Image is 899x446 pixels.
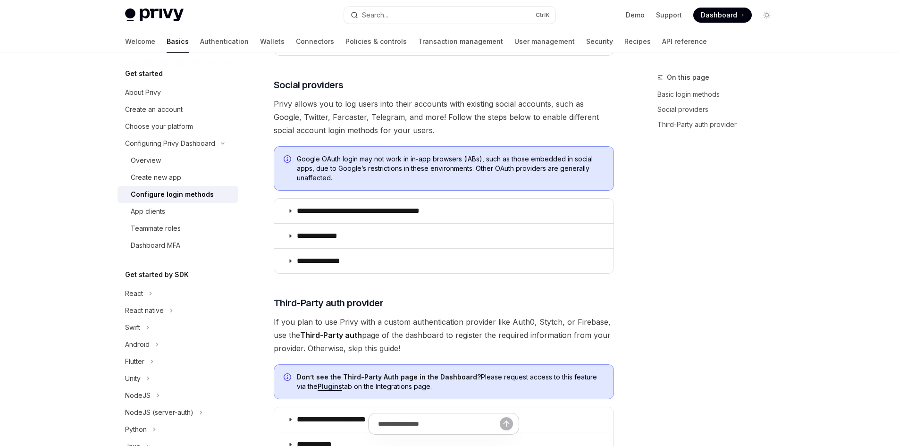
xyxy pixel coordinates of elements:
[274,315,614,355] span: If you plan to use Privy with a custom authentication provider like Auth0, Stytch, or Firebase, u...
[131,240,180,251] div: Dashboard MFA
[378,413,500,434] input: Ask a question...
[118,84,238,101] a: About Privy
[125,68,163,79] h5: Get started
[125,424,147,435] div: Python
[118,319,238,336] button: Swift
[125,87,161,98] div: About Privy
[667,72,709,83] span: On this page
[125,305,164,316] div: React native
[125,30,155,53] a: Welcome
[125,390,151,401] div: NodeJS
[344,7,555,24] button: Search...CtrlK
[125,407,193,418] div: NodeJS (server-auth)
[118,203,238,220] a: App clients
[200,30,249,53] a: Authentication
[284,373,293,383] svg: Info
[297,372,604,391] span: Please request access to this feature via the tab on the Integrations page.
[586,30,613,53] a: Security
[118,387,238,404] button: NodeJS
[118,285,238,302] button: React
[118,370,238,387] button: Unity
[125,121,193,132] div: Choose your platform
[118,152,238,169] a: Overview
[118,421,238,438] button: Python
[118,353,238,370] button: Flutter
[418,30,503,53] a: Transaction management
[626,10,645,20] a: Demo
[118,169,238,186] a: Create new app
[125,288,143,299] div: React
[514,30,575,53] a: User management
[118,336,238,353] button: Android
[300,330,362,340] strong: Third-Party auth
[274,97,614,137] span: Privy allows you to log users into their accounts with existing social accounts, such as Google, ...
[536,11,550,19] span: Ctrl K
[118,237,238,254] a: Dashboard MFA
[118,404,238,421] button: NodeJS (server-auth)
[118,186,238,203] a: Configure login methods
[701,10,737,20] span: Dashboard
[656,10,682,20] a: Support
[125,269,189,280] h5: Get started by SDK
[125,339,150,350] div: Android
[759,8,774,23] button: Toggle dark mode
[131,155,161,166] div: Overview
[296,30,334,53] a: Connectors
[131,223,181,234] div: Teammate roles
[318,382,342,391] a: Plugins
[118,101,238,118] a: Create an account
[125,322,140,333] div: Swift
[693,8,752,23] a: Dashboard
[125,8,184,22] img: light logo
[125,104,183,115] div: Create an account
[284,155,293,165] svg: Info
[274,78,344,92] span: Social providers
[624,30,651,53] a: Recipes
[345,30,407,53] a: Policies & controls
[362,9,388,21] div: Search...
[260,30,285,53] a: Wallets
[662,30,707,53] a: API reference
[118,220,238,237] a: Teammate roles
[125,373,141,384] div: Unity
[125,356,144,367] div: Flutter
[500,417,513,430] button: Send message
[297,373,481,381] strong: Don’t see the Third-Party Auth page in the Dashboard?
[167,30,189,53] a: Basics
[657,102,782,117] a: Social providers
[118,135,238,152] button: Configuring Privy Dashboard
[657,117,782,132] a: Third-Party auth provider
[118,118,238,135] a: Choose your platform
[297,154,604,183] span: Google OAuth login may not work in in-app browsers (IABs), such as those embedded in social apps,...
[118,302,238,319] button: React native
[274,296,384,310] span: Third-Party auth provider
[131,189,214,200] div: Configure login methods
[657,87,782,102] a: Basic login methods
[125,138,215,149] div: Configuring Privy Dashboard
[131,172,181,183] div: Create new app
[131,206,165,217] div: App clients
